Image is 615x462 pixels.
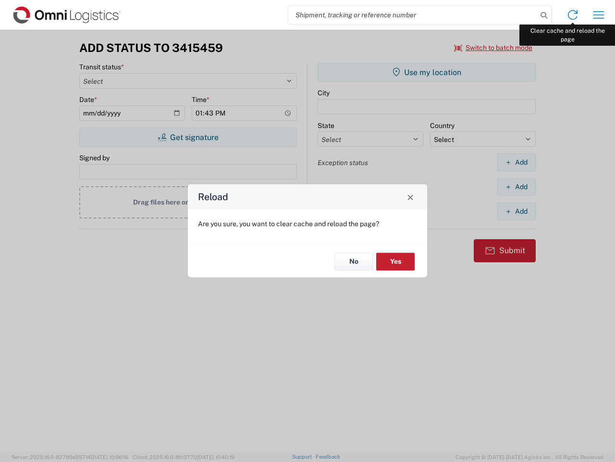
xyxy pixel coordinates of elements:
input: Shipment, tracking or reference number [288,6,537,24]
button: Close [404,190,417,204]
button: No [334,253,373,270]
p: Are you sure, you want to clear cache and reload the page? [198,219,417,228]
button: Yes [376,253,415,270]
h4: Reload [198,190,228,204]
